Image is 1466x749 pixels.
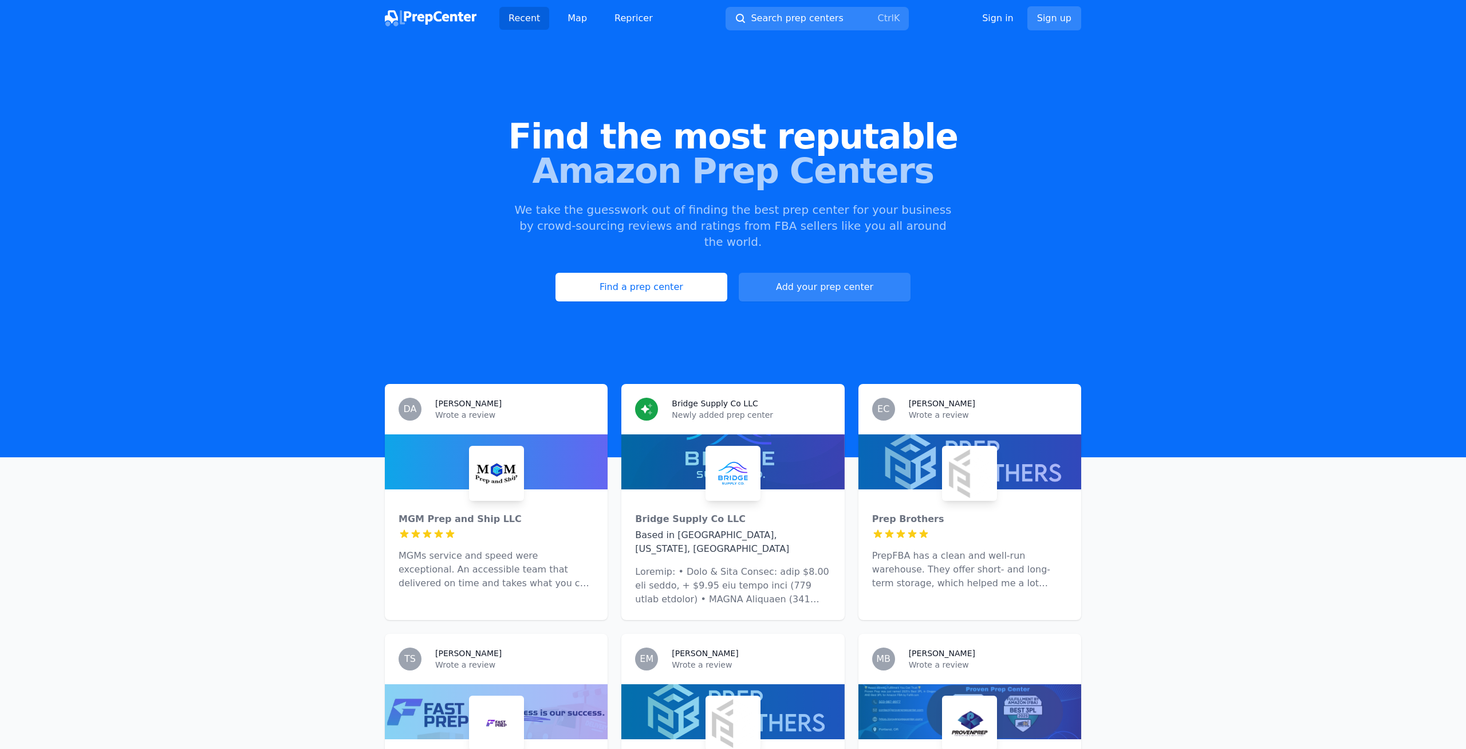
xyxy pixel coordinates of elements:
[605,7,662,30] a: Repricer
[399,512,594,526] div: MGM Prep and Ship LLC
[672,409,830,421] p: Newly added prep center
[640,654,653,664] span: EM
[385,10,476,26] img: PrepCenter
[471,698,522,748] img: Fast Prep
[877,405,889,414] span: EC
[872,512,1067,526] div: Prep Brothers
[385,384,608,620] a: DA[PERSON_NAME]Wrote a reviewMGM Prep and Ship LLCMGM Prep and Ship LLCMGMs service and speed wer...
[435,648,502,659] h3: [PERSON_NAME]
[909,659,1067,670] p: Wrote a review
[404,654,416,664] span: TS
[708,448,758,499] img: Bridge Supply Co LLC
[635,512,830,526] div: Bridge Supply Co LLC
[435,409,594,421] p: Wrote a review
[672,398,758,409] h3: Bridge Supply Co LLC
[877,13,893,23] kbd: Ctrl
[726,7,909,30] button: Search prep centersCtrlK
[18,119,1448,154] span: Find the most reputable
[435,398,502,409] h3: [PERSON_NAME]
[858,384,1081,620] a: EC[PERSON_NAME]Wrote a reviewPrep BrothersPrep BrothersPrepFBA has a clean and well-run warehouse...
[399,549,594,590] p: MGMs service and speed were exceptional. An accessible team that delivered on time and takes what...
[894,13,900,23] kbd: K
[708,698,758,748] img: Prep Brothers
[944,448,995,499] img: Prep Brothers
[513,202,953,250] p: We take the guesswork out of finding the best prep center for your business by crowd-sourcing rev...
[672,659,830,670] p: Wrote a review
[499,7,549,30] a: Recent
[558,7,596,30] a: Map
[909,398,975,409] h3: [PERSON_NAME]
[872,549,1067,590] p: PrepFBA has a clean and well-run warehouse. They offer short- and long-term storage, which helped...
[739,273,911,301] a: Add your prep center
[621,384,844,620] a: Bridge Supply Co LLCNewly added prep centerBridge Supply Co LLCBridge Supply Co LLCBased in [GEOG...
[555,273,727,301] a: Find a prep center
[982,11,1014,25] a: Sign in
[876,654,890,664] span: MB
[18,154,1448,188] span: Amazon Prep Centers
[471,448,522,499] img: MGM Prep and Ship LLC
[635,565,830,606] p: Loremip: • Dolo & Sita Consec: adip $8.00 eli seddo, + $9.95 eiu tempo inci (779 utlab etdolor) •...
[435,659,594,670] p: Wrote a review
[1027,6,1081,30] a: Sign up
[944,698,995,748] img: Proven Prep
[909,409,1067,421] p: Wrote a review
[672,648,738,659] h3: [PERSON_NAME]
[909,648,975,659] h3: [PERSON_NAME]
[404,405,417,414] span: DA
[635,528,830,556] div: Based in [GEOGRAPHIC_DATA], [US_STATE], [GEOGRAPHIC_DATA]
[751,11,843,25] span: Search prep centers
